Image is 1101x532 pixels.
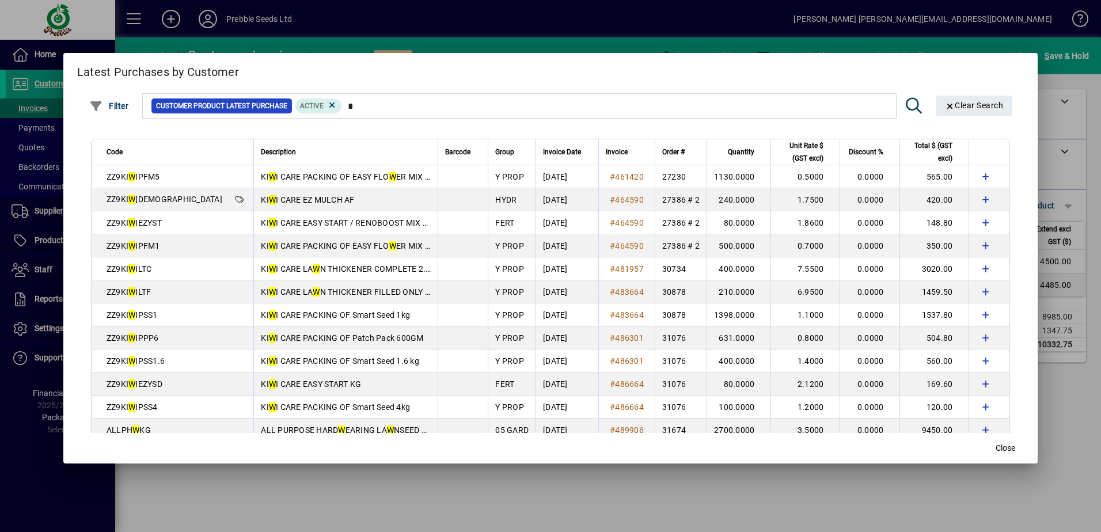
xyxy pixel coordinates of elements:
[655,165,707,188] td: 27230
[707,373,770,396] td: 80.0000
[615,333,644,343] span: 486301
[707,257,770,280] td: 400.0000
[662,146,685,158] span: Order #
[707,303,770,326] td: 1398.0000
[261,333,423,343] span: KI I CARE PACKING OF Patch Pack 600GM
[261,287,448,297] span: KI I CARE LA N THICKENER FILLED ONLY 2.8KG
[655,211,707,234] td: 27386 # 2
[899,419,969,442] td: 9450.00
[770,373,840,396] td: 2.1200
[606,378,648,390] a: #486664
[899,188,969,211] td: 420.00
[261,195,354,204] span: KI I CARE EZ MULCH AF
[107,379,162,389] span: ZZ9KI IEZYSD
[899,373,969,396] td: 169.60
[610,379,615,389] span: #
[707,419,770,442] td: 2700.0000
[606,193,648,206] a: #464590
[840,257,899,280] td: 0.0000
[606,355,648,367] a: #486301
[269,379,276,389] em: W
[128,172,135,181] em: W
[707,165,770,188] td: 1130.0000
[89,101,129,111] span: Filter
[606,263,648,275] a: #481957
[662,146,700,158] div: Order #
[495,425,529,435] span: 05 GARD
[615,264,644,273] span: 481957
[128,195,135,204] em: W
[707,280,770,303] td: 210.0000
[63,53,1038,86] h2: Latest Purchases by Customer
[907,139,963,165] div: Total $ (GST excl)
[269,402,276,412] em: W
[610,310,615,320] span: #
[770,326,840,349] td: 0.8000
[615,241,644,250] span: 464590
[615,218,644,227] span: 464590
[899,165,969,188] td: 565.00
[840,396,899,419] td: 0.0000
[389,241,396,250] em: W
[338,425,345,435] em: W
[707,326,770,349] td: 631.0000
[495,218,514,227] span: FERT
[107,146,123,158] span: Code
[770,234,840,257] td: 0.7000
[269,356,276,366] em: W
[610,218,615,227] span: #
[707,234,770,257] td: 500.0000
[606,146,628,158] span: Invoice
[655,373,707,396] td: 31076
[128,264,135,273] em: W
[269,195,276,204] em: W
[936,96,1013,116] button: Clear
[261,172,452,181] span: KI I CARE PACKING OF EASY FLO ER MIX 300GM
[128,402,135,412] em: W
[536,257,598,280] td: [DATE]
[261,241,452,250] span: KI I CARE PACKING OF EASY FLO ER MIX 800GM
[445,146,481,158] div: Barcode
[655,396,707,419] td: 31076
[610,425,615,435] span: #
[615,287,644,297] span: 483664
[615,310,644,320] span: 483664
[389,172,396,181] em: W
[840,188,899,211] td: 0.0000
[495,195,517,204] span: HYDR
[313,264,320,273] em: W
[261,356,419,366] span: KI I CARE PACKING OF Smart Seed 1.6 kg
[945,101,1004,110] span: Clear Search
[495,310,524,320] span: Y PROP
[615,379,644,389] span: 486664
[295,98,341,113] mat-chip: Product Activation Status: Active
[996,442,1015,454] span: Close
[899,396,969,419] td: 120.00
[899,211,969,234] td: 148.80
[128,241,135,250] em: W
[107,172,160,181] span: ZZ9KI IPFM5
[778,139,823,165] span: Unit Rate $ (GST excl)
[655,349,707,373] td: 31076
[495,356,524,366] span: Y PROP
[615,172,644,181] span: 461420
[261,146,431,158] div: Description
[261,379,361,389] span: KI I CARE EASY START KG
[840,165,899,188] td: 0.0000
[840,373,899,396] td: 0.0000
[261,146,296,158] span: Description
[269,218,276,227] em: W
[840,280,899,303] td: 0.0000
[770,280,840,303] td: 6.9500
[840,326,899,349] td: 0.0000
[269,310,276,320] em: W
[606,216,648,229] a: #464590
[543,146,581,158] span: Invoice Date
[615,425,644,435] span: 489906
[849,146,883,158] span: Discount %
[128,356,135,366] em: W
[536,326,598,349] td: [DATE]
[261,402,410,412] span: KI I CARE PACKING OF Smart Seed 4kg
[128,287,135,297] em: W
[606,309,648,321] a: #483664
